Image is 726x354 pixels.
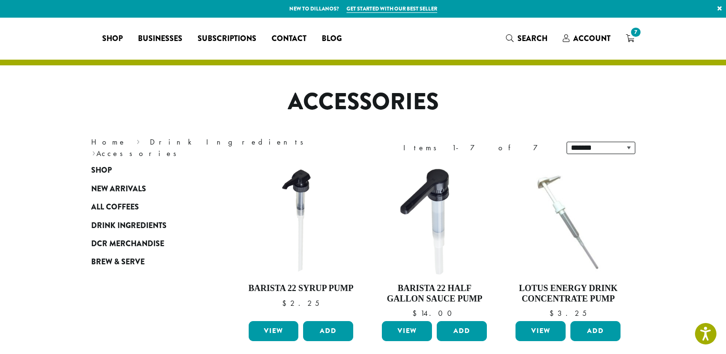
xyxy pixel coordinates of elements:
[91,235,206,253] a: DCR Merchandise
[91,165,112,177] span: Shop
[412,308,456,318] bdi: 14.00
[91,256,145,268] span: Brew & Serve
[412,308,421,318] span: $
[91,216,206,234] a: Drink Ingredients
[573,33,610,44] span: Account
[150,137,310,147] a: Drink Ingredients
[91,201,139,213] span: All Coffees
[570,321,621,341] button: Add
[549,308,587,318] bdi: 3.25
[198,33,256,45] span: Subscriptions
[379,166,489,276] img: DP1898.01.png
[91,220,167,232] span: Drink Ingredients
[272,33,306,45] span: Contact
[91,180,206,198] a: New Arrivals
[403,142,552,154] div: Items 1-7 of 7
[91,253,206,271] a: Brew & Serve
[379,166,489,317] a: Barista 22 Half Gallon Sauce Pump $14.00
[629,26,642,39] span: 7
[498,31,555,46] a: Search
[137,133,140,148] span: ›
[517,33,547,44] span: Search
[516,321,566,341] a: View
[91,238,164,250] span: DCR Merchandise
[249,321,299,341] a: View
[246,283,356,294] h4: Barista 22 Syrup Pump
[91,137,126,147] a: Home
[246,166,356,317] a: Barista 22 Syrup Pump $2.25
[102,33,123,45] span: Shop
[91,198,206,216] a: All Coffees
[322,33,342,45] span: Blog
[138,33,182,45] span: Businesses
[379,283,489,304] h4: Barista 22 Half Gallon Sauce Pump
[382,321,432,341] a: View
[549,308,558,318] span: $
[91,136,349,159] nav: Breadcrumb
[513,166,623,317] a: Lotus Energy Drink Concentrate Pump $3.25
[282,298,319,308] bdi: 2.25
[91,183,146,195] span: New Arrivals
[92,145,95,159] span: ›
[246,166,356,276] img: DP1998.01.png
[347,5,437,13] a: Get started with our best seller
[437,321,487,341] button: Add
[282,298,290,308] span: $
[84,88,642,116] h1: Accessories
[303,321,353,341] button: Add
[91,161,206,179] a: Shop
[95,31,130,46] a: Shop
[513,283,623,304] h4: Lotus Energy Drink Concentrate Pump
[513,166,623,276] img: pump_1024x1024_2x_720x_7ebb9306-2e50-43cc-9be2-d4d1730b4a2d_460x-300x300.jpg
